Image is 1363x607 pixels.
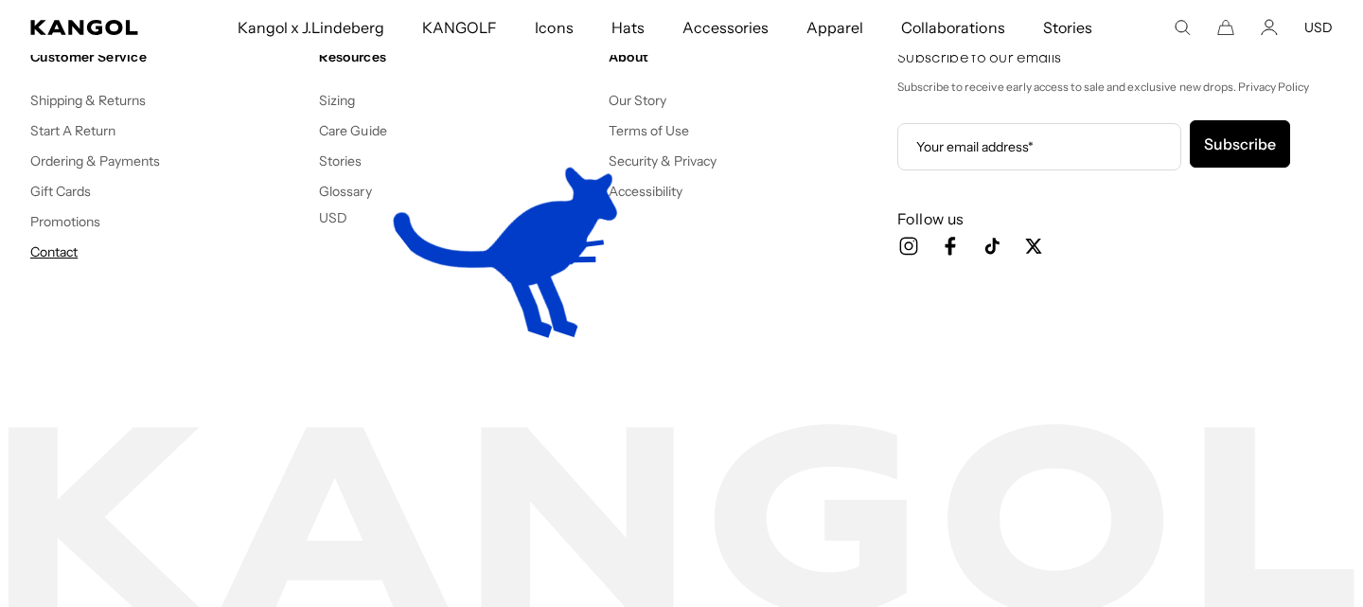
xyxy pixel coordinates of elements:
[609,122,689,139] a: Terms of Use
[30,92,147,109] a: Shipping & Returns
[1174,19,1191,36] summary: Search here
[30,213,100,230] a: Promotions
[609,48,882,65] h4: About
[30,48,304,65] h4: Customer Service
[30,152,161,170] a: Ordering & Payments
[1217,19,1234,36] button: Cart
[319,48,593,65] h4: Resources
[319,183,371,200] a: Glossary
[30,122,115,139] a: Start A Return
[1190,120,1290,168] button: Subscribe
[609,183,682,200] a: Accessibility
[609,152,717,170] a: Security & Privacy
[1261,19,1278,36] a: Account
[609,92,666,109] a: Our Story
[319,122,386,139] a: Care Guide
[897,48,1333,69] h4: Subscribe to our emails
[319,92,355,109] a: Sizing
[897,208,1333,229] h3: Follow us
[30,20,155,35] a: Kangol
[319,152,362,170] a: Stories
[1304,19,1333,36] button: USD
[30,243,78,260] a: Contact
[897,77,1333,98] p: Subscribe to receive early access to sale and exclusive new drops. Privacy Policy
[30,183,91,200] a: Gift Cards
[319,209,347,226] button: USD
